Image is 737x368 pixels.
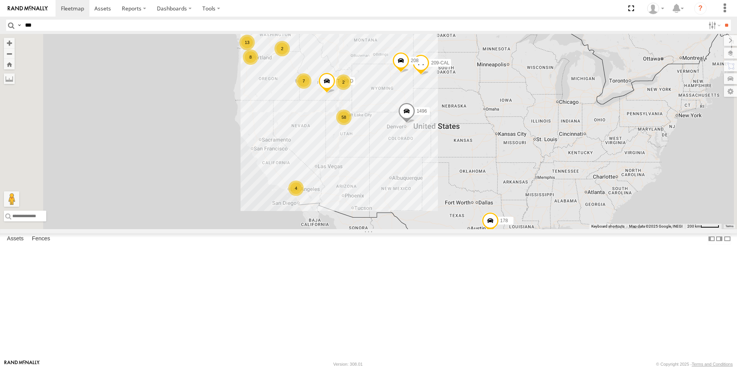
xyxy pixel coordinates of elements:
div: 2 [274,41,290,56]
button: Drag Pegman onto the map to open Street View [4,191,19,207]
button: Map Scale: 200 km per 45 pixels [685,224,722,229]
div: © Copyright 2025 - [656,362,733,366]
label: Search Filter Options [705,20,722,31]
label: Map Settings [724,86,737,97]
label: Assets [3,233,27,244]
span: Map data ©2025 Google, INEGI [629,224,683,228]
label: Dock Summary Table to the Left [708,233,715,245]
div: Keith Washburn [644,3,667,14]
span: 1496 [417,109,427,114]
div: Version: 308.01 [333,362,363,366]
div: 58 [336,110,352,125]
div: 2 [336,74,351,90]
label: Fences [28,233,54,244]
button: Keyboard shortcuts [591,224,624,229]
i: ? [694,2,707,15]
button: Zoom Home [4,59,15,69]
span: 178 [500,218,508,223]
a: Terms and Conditions [692,362,733,366]
label: Dock Summary Table to the Right [715,233,723,245]
div: 8 [243,49,258,65]
label: Search Query [16,20,22,31]
a: Terms (opens in new tab) [725,225,734,228]
div: 7 [296,73,311,89]
button: Zoom in [4,38,15,48]
span: T-199 D [337,79,353,84]
span: 209-CAL [431,60,449,66]
label: Hide Summary Table [724,233,731,245]
div: 13 [239,35,255,50]
label: Measure [4,73,15,84]
a: Visit our Website [4,360,40,368]
div: 4 [288,181,304,196]
span: 200 km [687,224,700,228]
span: 208 [411,58,419,63]
button: Zoom out [4,48,15,59]
img: rand-logo.svg [8,6,48,11]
